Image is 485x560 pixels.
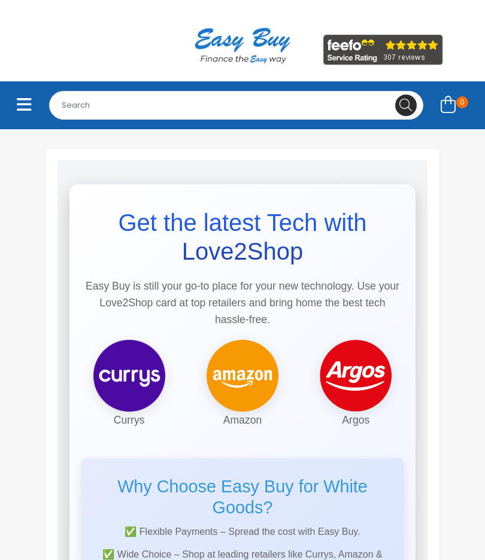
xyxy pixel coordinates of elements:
[93,340,165,412] img: Currys Logo
[9,92,40,119] button: Toggle navigation
[195,412,290,428] p: Amazon
[93,524,392,540] p: ✅ Flexible Payments – Spread the cost with Easy Buy.
[183,12,302,79] img: Easy Buy
[433,92,476,119] a: 0
[81,278,404,328] p: Easy Buy is still your go-to place for your new technology. Use your Love2Shop card at top retail...
[207,340,278,412] img: Amazon
[320,340,392,412] img: Argos
[323,35,443,65] img: feefo_logo
[308,412,404,428] p: Argos
[456,96,468,108] span: 0
[81,208,404,266] h1: Get the latest Tech with Love2Shop
[49,91,423,120] input: Search for...
[93,476,392,518] h2: Why Choose Easy Buy for White Goods?
[81,412,177,428] p: Currys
